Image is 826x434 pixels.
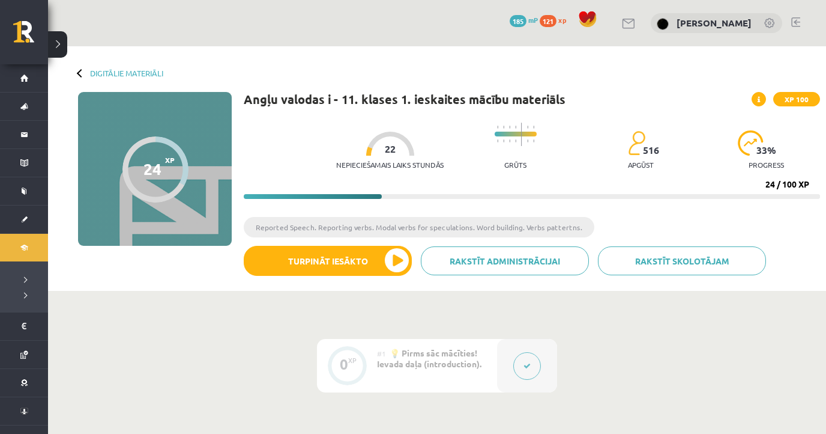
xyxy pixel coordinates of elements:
[385,144,396,154] span: 22
[497,126,498,129] img: icon-short-line-57e1e144782c952c97e751825c79c345078a6d821885a25fce030b3d8c18986b.svg
[510,15,538,25] a: 185 mP
[527,139,528,142] img: icon-short-line-57e1e144782c952c97e751825c79c345078a6d821885a25fce030b3d8c18986b.svg
[165,156,175,164] span: XP
[497,139,498,142] img: icon-short-line-57e1e144782c952c97e751825c79c345078a6d821885a25fce030b3d8c18986b.svg
[756,145,777,156] span: 33 %
[515,139,516,142] img: icon-short-line-57e1e144782c952c97e751825c79c345078a6d821885a25fce030b3d8c18986b.svg
[336,160,444,169] p: Nepieciešamais laiks stundās
[348,357,357,364] div: XP
[377,349,386,358] span: #1
[509,126,510,129] img: icon-short-line-57e1e144782c952c97e751825c79c345078a6d821885a25fce030b3d8c18986b.svg
[244,92,565,106] h1: Angļu valodas i - 11. klases 1. ieskaites mācību materiāls
[773,92,820,106] span: XP 100
[244,217,594,237] li: Reported Speech. Reporting verbs. Modal verbs for speculations. Word building. Verbs pattertns.
[628,160,654,169] p: apgūst
[527,126,528,129] img: icon-short-line-57e1e144782c952c97e751825c79c345078a6d821885a25fce030b3d8c18986b.svg
[657,18,669,30] img: Amanda Solvita Hodasēviča
[503,139,504,142] img: icon-short-line-57e1e144782c952c97e751825c79c345078a6d821885a25fce030b3d8c18986b.svg
[677,17,752,29] a: [PERSON_NAME]
[540,15,572,25] a: 121 xp
[13,21,48,51] a: Rīgas 1. Tālmācības vidusskola
[143,160,161,178] div: 24
[503,126,504,129] img: icon-short-line-57e1e144782c952c97e751825c79c345078a6d821885a25fce030b3d8c18986b.svg
[598,246,766,275] a: Rakstīt skolotājam
[521,123,522,146] img: icon-long-line-d9ea69661e0d244f92f715978eff75569469978d946b2353a9bb055b3ed8787d.svg
[504,160,526,169] p: Grūts
[749,160,784,169] p: progress
[528,15,538,25] span: mP
[533,139,534,142] img: icon-short-line-57e1e144782c952c97e751825c79c345078a6d821885a25fce030b3d8c18986b.svg
[558,15,566,25] span: xp
[643,145,659,156] span: 516
[340,359,348,370] div: 0
[421,246,589,275] a: Rakstīt administrācijai
[515,126,516,129] img: icon-short-line-57e1e144782c952c97e751825c79c345078a6d821885a25fce030b3d8c18986b.svg
[377,347,481,369] span: 💡 Pirms sāc mācīties! Ievada daļa (introduction).
[510,15,526,27] span: 185
[533,126,534,129] img: icon-short-line-57e1e144782c952c97e751825c79c345078a6d821885a25fce030b3d8c18986b.svg
[509,139,510,142] img: icon-short-line-57e1e144782c952c97e751825c79c345078a6d821885a25fce030b3d8c18986b.svg
[244,246,412,276] button: Turpināt iesākto
[628,130,645,156] img: students-c634bb4e5e11cddfef0936a35e636f08e4e9abd3cc4e673bd6f9a4125e45ecb1.svg
[738,130,764,156] img: icon-progress-161ccf0a02000e728c5f80fcf4c31c7af3da0e1684b2b1d7c360e028c24a22f1.svg
[540,15,556,27] span: 121
[90,69,163,78] a: Digitālie materiāli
